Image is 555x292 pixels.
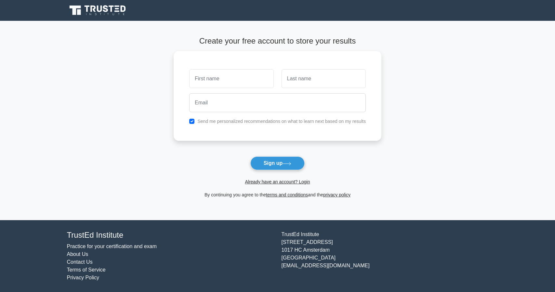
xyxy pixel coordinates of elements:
[67,231,274,240] h4: TrustEd Institute
[67,275,99,280] a: Privacy Policy
[189,69,273,88] input: First name
[282,69,366,88] input: Last name
[67,244,157,249] a: Practice for your certification and exam
[67,259,93,265] a: Contact Us
[67,267,106,272] a: Terms of Service
[197,119,366,124] label: Send me personalized recommendations on what to learn next based on my results
[245,179,310,184] a: Already have an account? Login
[250,156,305,170] button: Sign up
[170,191,385,199] div: By continuing you agree to the and the
[323,192,350,197] a: privacy policy
[189,93,366,112] input: Email
[174,36,381,46] h4: Create your free account to store your results
[266,192,308,197] a: terms and conditions
[67,251,88,257] a: About Us
[278,231,492,282] div: TrustEd Institute [STREET_ADDRESS] 1017 HC Amsterdam [GEOGRAPHIC_DATA] [EMAIL_ADDRESS][DOMAIN_NAME]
